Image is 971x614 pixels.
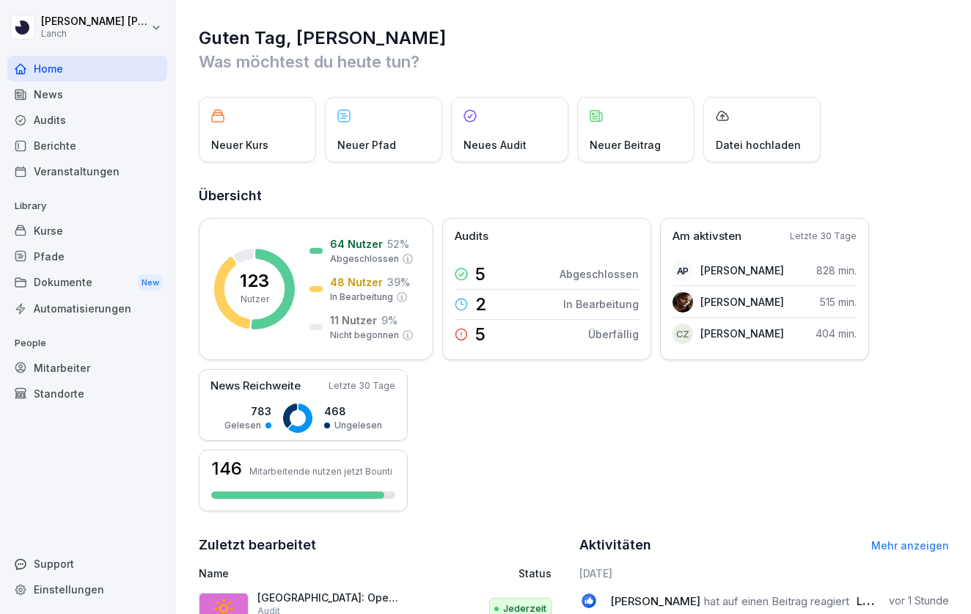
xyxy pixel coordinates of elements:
[7,81,167,107] a: News
[257,591,404,604] p: [GEOGRAPHIC_DATA]: Opening
[41,29,148,39] p: Lanch
[7,158,167,184] a: Veranstaltungen
[381,313,397,328] p: 9 %
[330,313,377,328] p: 11 Nutzer
[700,326,784,341] p: [PERSON_NAME]
[455,228,488,245] p: Audits
[211,460,242,478] h3: 146
[588,326,639,342] p: Überfällig
[211,137,268,153] p: Neuer Kurs
[41,15,148,28] p: [PERSON_NAME] [PERSON_NAME]
[199,50,949,73] p: Was möchtest du heute tun?
[673,260,693,281] div: AP
[7,332,167,355] p: People
[337,137,396,153] p: Neuer Pfad
[700,263,784,278] p: [PERSON_NAME]
[7,551,167,577] div: Support
[563,296,639,312] p: In Bearbeitung
[673,292,693,313] img: lbqg5rbd359cn7pzouma6c8b.png
[673,324,693,344] div: CZ
[387,236,409,252] p: 52 %
[199,186,949,206] h2: Übersicht
[199,566,422,581] p: Name
[138,274,163,291] div: New
[7,355,167,381] a: Mitarbeiter
[579,535,651,555] h2: Aktivitäten
[673,228,741,245] p: Am aktivsten
[241,293,269,306] p: Nutzer
[324,403,382,419] p: 468
[704,594,849,608] span: hat auf einen Beitrag reagiert
[560,266,639,282] p: Abgeschlossen
[330,236,383,252] p: 64 Nutzer
[716,137,801,153] p: Datei hochladen
[7,381,167,406] a: Standorte
[820,294,857,310] p: 515 min.
[475,326,485,343] p: 5
[790,230,857,243] p: Letzte 30 Tage
[7,296,167,321] a: Automatisierungen
[199,535,569,555] h2: Zuletzt bearbeitet
[329,379,395,392] p: Letzte 30 Tage
[330,329,399,342] p: Nicht begonnen
[330,290,393,304] p: In Bearbeitung
[7,107,167,133] a: Audits
[463,137,527,153] p: Neues Audit
[590,137,661,153] p: Neuer Beitrag
[330,274,383,290] p: 48 Nutzer
[210,378,301,395] p: News Reichweite
[889,593,949,608] p: vor 1 Stunde
[7,56,167,81] a: Home
[7,269,167,296] div: Dokumente
[7,133,167,158] a: Berichte
[387,274,410,290] p: 39 %
[249,466,392,477] p: Mitarbeitende nutzen jetzt Bounti
[700,294,784,310] p: [PERSON_NAME]
[334,419,382,432] p: Ungelesen
[816,326,857,341] p: 404 min.
[816,263,857,278] p: 828 min.
[199,26,949,50] h1: Guten Tag, [PERSON_NAME]
[7,577,167,602] a: Einstellungen
[7,244,167,269] a: Pfade
[224,419,261,432] p: Gelesen
[7,218,167,244] a: Kurse
[610,594,700,608] span: [PERSON_NAME]
[7,194,167,218] p: Library
[475,266,485,283] p: 5
[871,539,949,552] a: Mehr anzeigen
[579,566,950,581] h6: [DATE]
[475,296,487,313] p: 2
[7,269,167,296] a: DokumenteNew
[519,566,552,581] p: Status
[330,252,399,266] p: Abgeschlossen
[224,403,271,419] p: 783
[240,272,269,290] p: 123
